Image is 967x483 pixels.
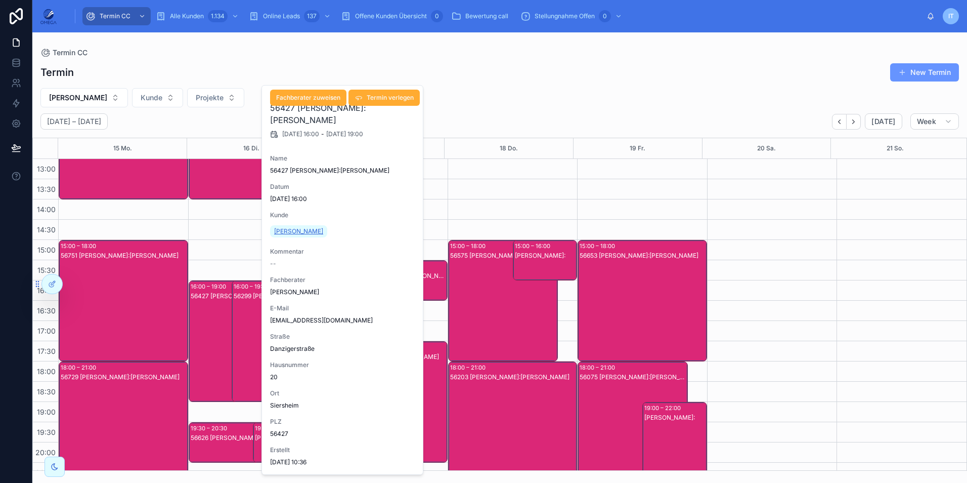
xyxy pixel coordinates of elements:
[282,130,319,138] span: [DATE] 16:00
[61,241,99,251] div: 15:00 – 18:00
[40,8,57,24] img: App logo
[100,12,130,20] span: Termin CC
[448,7,515,25] a: Bewertung call
[189,281,261,401] div: 16:00 – 19:0056427 [PERSON_NAME]:[PERSON_NAME]
[515,241,553,251] div: 15:00 – 16:00
[263,12,300,20] span: Online Leads
[513,240,577,280] div: 15:00 – 16:00[PERSON_NAME]:
[270,316,416,325] span: [EMAIL_ADDRESS][DOMAIN_NAME]
[59,362,188,482] div: 18:00 – 21:0056729 [PERSON_NAME]:[PERSON_NAME]
[270,430,416,438] span: 56427
[34,286,58,295] span: 16:00
[191,292,261,300] div: 56427 [PERSON_NAME]:[PERSON_NAME]
[449,240,557,361] div: 15:00 – 18:0056575 [PERSON_NAME]:[PERSON_NAME]
[40,65,74,79] h1: Termin
[191,434,297,442] div: 56626 [PERSON_NAME]:[PERSON_NAME]
[630,138,645,158] button: 19 Fr.
[948,12,954,20] span: IT
[82,7,151,25] a: Termin CC
[35,347,58,355] span: 17:30
[578,362,687,482] div: 18:00 – 21:0056075 [PERSON_NAME]:[PERSON_NAME]
[35,266,58,274] span: 15:30
[887,138,904,158] button: 21 So.
[580,373,686,381] div: 56075 [PERSON_NAME]:[PERSON_NAME]
[865,113,902,130] button: [DATE]
[246,7,336,25] a: Online Leads137
[270,373,416,381] span: 20
[34,387,58,396] span: 18:30
[832,114,847,130] button: Back
[270,183,416,191] span: Datum
[450,241,488,251] div: 15:00 – 18:00
[59,240,188,361] div: 15:00 – 18:0056751 [PERSON_NAME]:[PERSON_NAME]
[500,138,518,158] div: 18 Do.
[187,88,244,107] button: Select Button
[243,138,259,158] button: 16 Di.
[535,12,595,20] span: Stellungnahme Offen
[270,389,416,397] span: Ort
[34,306,58,315] span: 16:30
[34,428,58,436] span: 19:30
[270,401,416,410] span: Siersheim
[338,7,446,25] a: Offene Kunden Übersicht0
[234,292,304,300] div: 56299 [PERSON_NAME]:[PERSON_NAME]
[270,418,416,426] span: PLZ
[34,165,58,173] span: 13:00
[757,138,776,158] button: 20 Sa.
[465,12,508,20] span: Bewertung call
[61,363,99,373] div: 18:00 – 21:00
[599,10,611,22] div: 0
[910,113,959,130] button: Week
[34,205,58,214] span: 14:00
[49,93,107,103] span: [PERSON_NAME]
[191,423,230,433] div: 19:30 – 20:30
[917,117,936,126] span: Week
[270,288,319,296] span: [PERSON_NAME]
[61,373,187,381] div: 56729 [PERSON_NAME]:[PERSON_NAME]
[40,48,87,58] a: Termin CC
[35,327,58,335] span: 17:00
[580,241,618,251] div: 15:00 – 18:00
[208,10,228,22] div: 1.134
[644,403,683,413] div: 19:00 – 22:00
[321,130,324,138] span: -
[191,281,229,292] div: 16:00 – 19:00
[40,88,128,107] button: Select Button
[355,12,427,20] span: Offene Kunden Übersicht
[270,345,416,353] span: Danzigerstraße
[270,102,416,126] h2: 56427 [PERSON_NAME]:[PERSON_NAME]
[847,114,861,130] button: Next
[34,367,58,376] span: 18:00
[270,195,416,203] span: [DATE] 16:00
[53,48,87,58] span: Termin CC
[270,446,416,454] span: Erstellt
[34,408,58,416] span: 19:00
[270,211,416,219] span: Kunde
[47,116,101,127] h2: [DATE] – [DATE]
[270,90,346,106] button: Fachberater zuweisen
[153,7,244,25] a: Alle Kunden1.134
[33,448,58,457] span: 20:00
[270,276,416,284] span: Fachberater
[450,363,488,373] div: 18:00 – 21:00
[580,252,706,260] div: 56653 [PERSON_NAME]:[PERSON_NAME]
[304,10,320,22] div: 137
[34,225,58,234] span: 14:30
[517,7,627,25] a: Stellungnahme Offen0
[450,252,557,260] div: 56575 [PERSON_NAME]:[PERSON_NAME]
[189,423,298,462] div: 19:30 – 20:3056626 [PERSON_NAME]:[PERSON_NAME]
[515,252,577,260] div: [PERSON_NAME]:
[141,93,162,103] span: Kunde
[255,423,294,433] div: 19:30 – 20:30
[270,225,327,237] a: [PERSON_NAME]
[890,63,959,82] button: New Termin
[270,260,276,268] span: --
[270,458,416,466] span: [DATE] 10:36
[270,167,416,175] span: 56427 [PERSON_NAME]:[PERSON_NAME]
[274,227,323,235] span: [PERSON_NAME]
